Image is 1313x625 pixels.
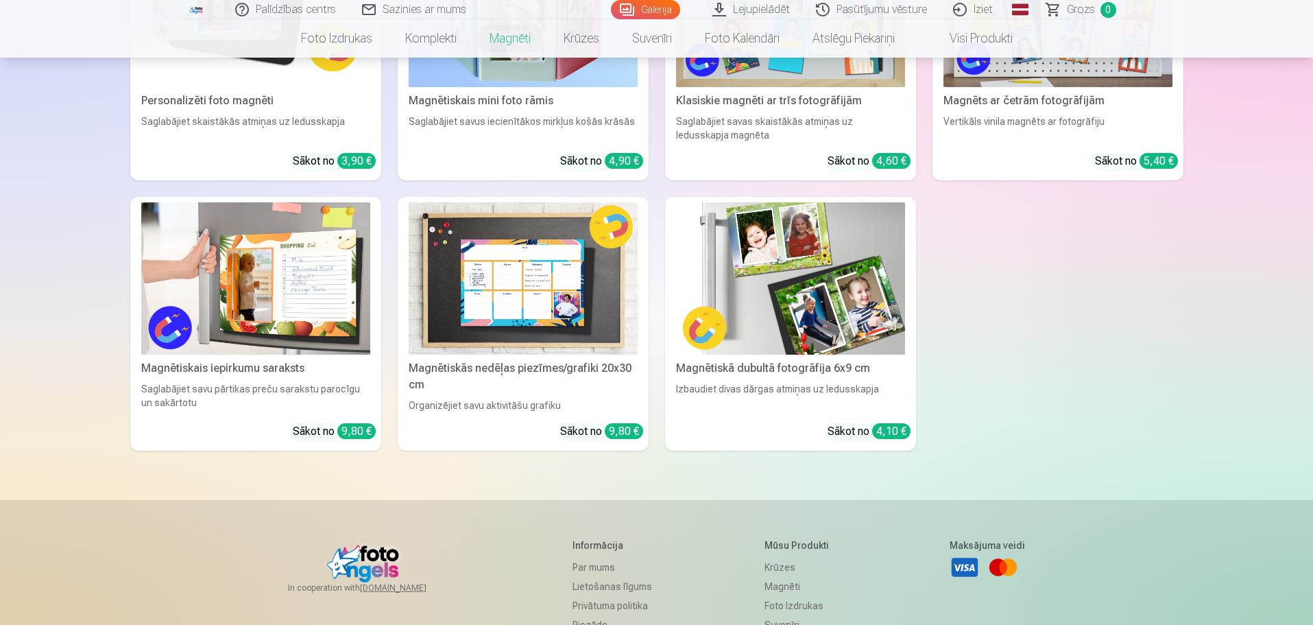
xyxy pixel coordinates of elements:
[671,93,911,109] div: Klasiskie magnēti ar trīs fotogrāfijām
[764,558,836,577] a: Krūzes
[136,93,376,109] div: Personalizēti foto magnēti
[189,5,204,14] img: /fa1
[1095,153,1178,169] div: Sākot no
[403,115,643,142] div: Saglabājiet savus iecienītākos mirkļus košās krāsās
[398,197,649,451] a: Magnētiskās nedēļas piezīmes/grafiki 20x30 cmMagnētiskās nedēļas piezīmes/grafiki 20x30 cmOrganiz...
[988,552,1018,582] a: Mastercard
[573,539,652,552] h5: Informācija
[872,153,911,169] div: 4,60 €
[337,153,376,169] div: 3,90 €
[293,153,376,169] div: Sākot no
[360,582,459,593] a: [DOMAIN_NAME]
[409,202,638,355] img: Magnētiskās nedēļas piezīmes/grafiki 20x30 cm
[950,539,1025,552] h5: Maksājuma veidi
[1100,2,1116,18] span: 0
[130,197,381,451] a: Magnētiskais iepirkumu sarakstsMagnētiskais iepirkumu sarakstsSaglabājiet savu pārtikas preču sar...
[337,423,376,439] div: 9,80 €
[141,202,370,355] img: Magnētiskais iepirkumu saraksts
[573,577,652,596] a: Lietošanas līgums
[547,19,616,58] a: Krūzes
[764,577,836,596] a: Magnēti
[911,19,1029,58] a: Visi produkti
[136,115,376,142] div: Saglabājiet skaistākās atmiņas uz ledusskapja
[828,423,911,440] div: Sākot no
[605,423,643,439] div: 9,80 €
[796,19,911,58] a: Atslēgu piekariņi
[671,115,911,142] div: Saglabājiet savas skaistākās atmiņas uz ledusskapja magnēta
[872,423,911,439] div: 4,10 €
[605,153,643,169] div: 4,90 €
[688,19,796,58] a: Foto kalendāri
[288,582,459,593] span: In cooperation with
[573,596,652,615] a: Privātuma politika
[1140,153,1178,169] div: 5,40 €
[676,202,905,355] img: Magnētiskā dubultā fotogrāfija 6x9 cm
[950,552,980,582] a: Visa
[403,399,643,412] div: Organizējiet savu aktivitāšu grafiku
[560,153,643,169] div: Sākot no
[764,539,836,552] h5: Mūsu produkti
[573,558,652,577] a: Par mums
[938,115,1178,142] div: Vertikāls vinila magnēts ar fotogrāfiju
[671,382,911,412] div: Izbaudiet divas dārgas atmiņas uz ledusskapja
[671,360,911,377] div: Magnētiskā dubultā fotogrāfija 6x9 cm
[403,93,643,109] div: Magnētiskais mini foto rāmis
[616,19,688,58] a: Suvenīri
[473,19,547,58] a: Magnēti
[403,360,643,393] div: Magnētiskās nedēļas piezīmes/grafiki 20x30 cm
[1067,1,1095,18] span: Grozs
[764,596,836,615] a: Foto izdrukas
[136,382,376,412] div: Saglabājiet savu pārtikas preču sarakstu parocīgu un sakārtotu
[828,153,911,169] div: Sākot no
[285,19,389,58] a: Foto izdrukas
[665,197,916,451] a: Magnētiskā dubultā fotogrāfija 6x9 cmMagnētiskā dubultā fotogrāfija 6x9 cmIzbaudiet divas dārgas ...
[389,19,473,58] a: Komplekti
[136,360,376,377] div: Magnētiskais iepirkumu saraksts
[293,423,376,440] div: Sākot no
[560,423,643,440] div: Sākot no
[938,93,1178,109] div: Magnēts ar četrām fotogrāfijām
